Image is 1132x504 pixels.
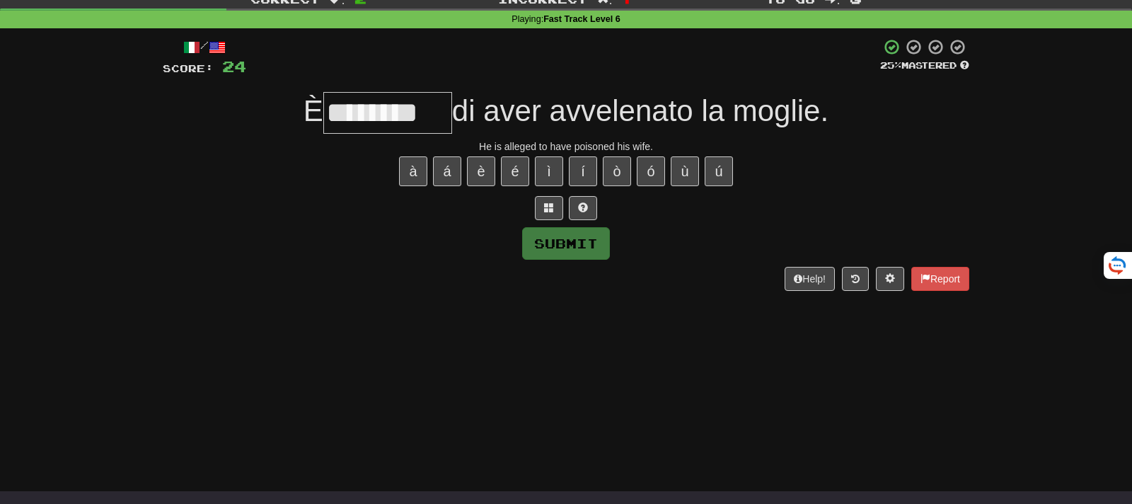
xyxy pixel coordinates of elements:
button: ó [637,156,665,186]
button: Single letter hint - you only get 1 per sentence and score half the points! alt+h [569,196,597,220]
button: Help! [785,267,835,291]
button: ù [671,156,699,186]
button: à [399,156,427,186]
button: Switch sentence to multiple choice alt+p [535,196,563,220]
span: 25 % [880,59,901,71]
button: í [569,156,597,186]
button: ò [603,156,631,186]
span: 24 [222,57,246,75]
button: Submit [522,227,610,260]
span: di aver avvelenato la moglie. [452,94,828,127]
button: ì [535,156,563,186]
button: Round history (alt+y) [842,267,869,291]
button: è [467,156,495,186]
span: Score: [163,62,214,74]
span: È [304,94,323,127]
div: Mastered [880,59,969,72]
strong: Fast Track Level 6 [543,14,620,24]
button: ú [705,156,733,186]
div: He is alleged to have poisoned his wife. [163,139,969,154]
div: / [163,38,246,56]
button: é [501,156,529,186]
button: Report [911,267,969,291]
button: á [433,156,461,186]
